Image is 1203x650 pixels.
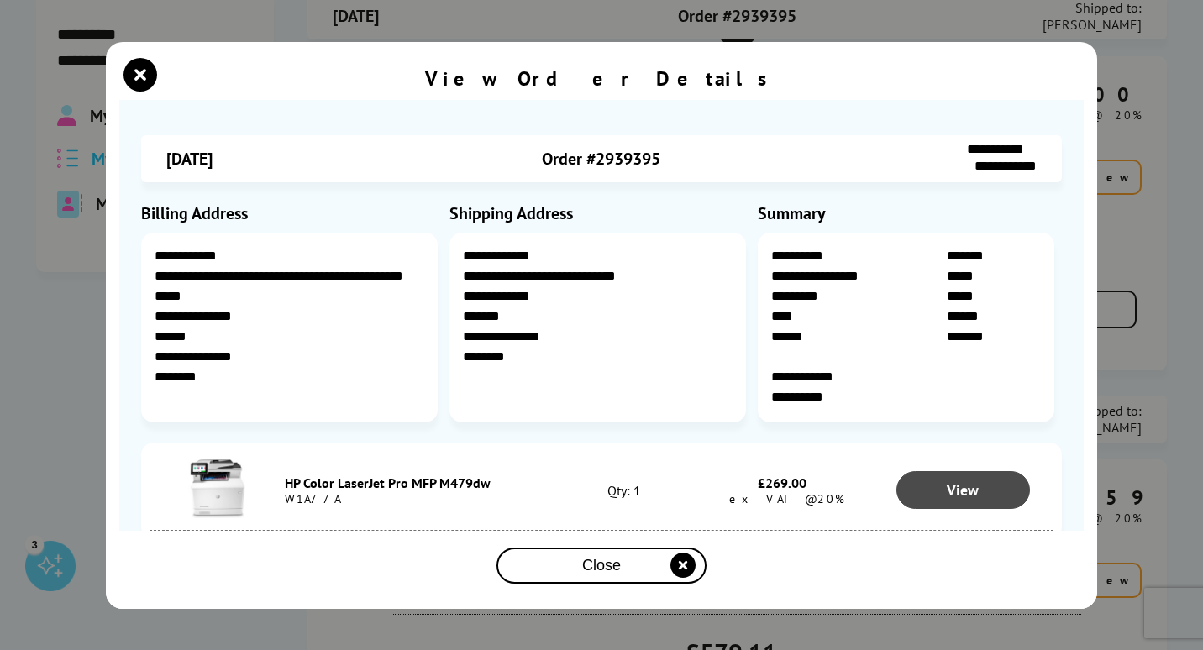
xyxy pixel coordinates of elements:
span: View [947,480,979,500]
img: HP Color LaserJet Pro MFP M479dw [188,459,247,518]
span: Order #2939395 [542,148,660,170]
div: HP Color LaserJet Pro MFP M479dw [285,474,556,491]
div: W1A77A [285,491,556,506]
div: Shipping Address [449,202,754,224]
button: close modal [128,62,153,87]
div: Qty: 1 [556,482,691,499]
button: close modal [496,548,707,584]
span: £269.00 [758,474,806,491]
span: Close [582,557,621,574]
span: [DATE] [166,148,213,170]
a: View [896,471,1031,509]
span: ex VAT @20% [721,491,844,506]
div: Billing Address [141,202,445,224]
div: Summary [758,202,1062,224]
div: View Order Details [425,66,778,92]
